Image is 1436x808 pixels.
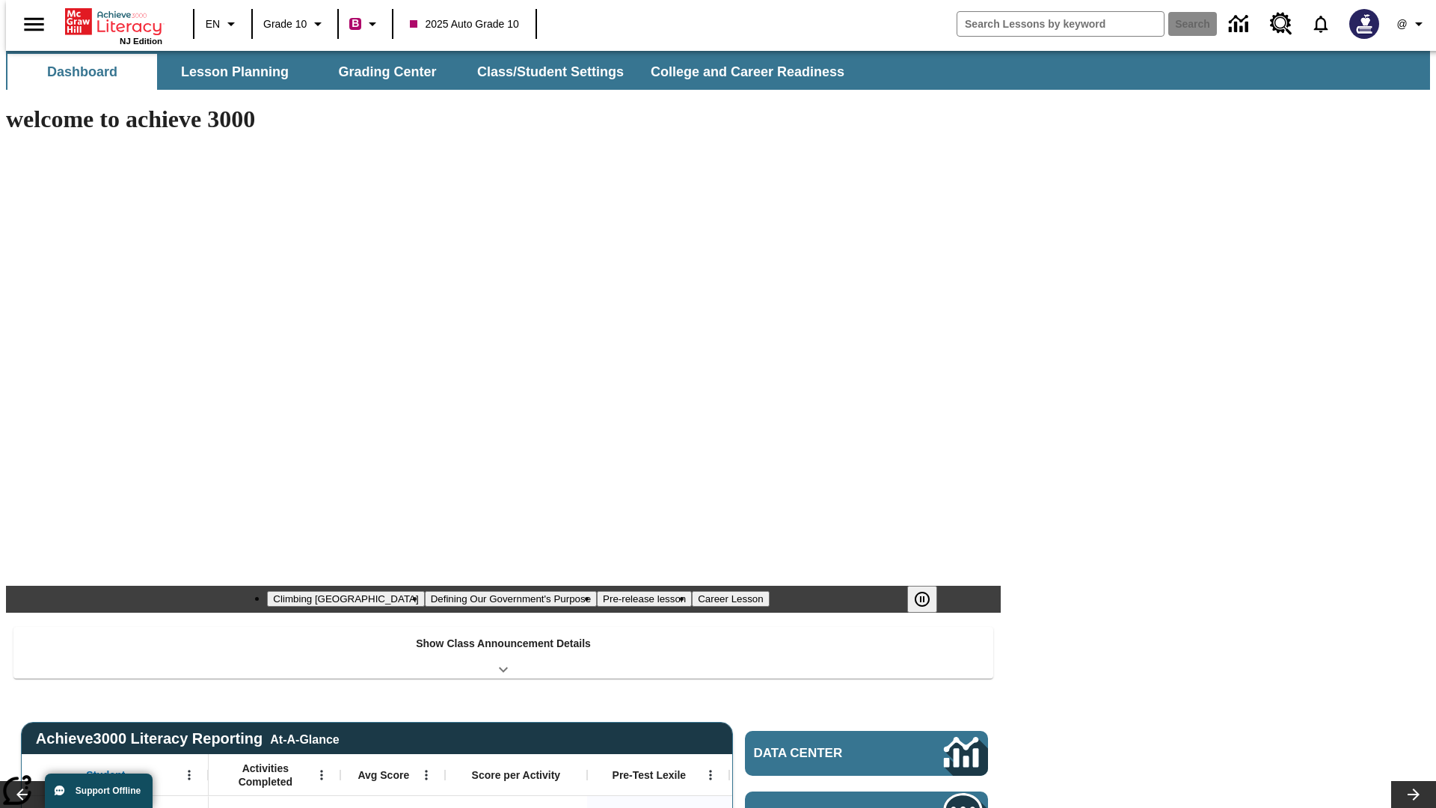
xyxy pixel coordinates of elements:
button: Pause [907,586,937,613]
span: Pre-Test Lexile [613,768,687,782]
button: Slide 3 Pre-release lesson [597,591,692,607]
div: SubNavbar [6,54,858,90]
a: Notifications [1301,4,1340,43]
span: Score per Activity [472,768,561,782]
h1: welcome to achieve 3000 [6,105,1001,133]
div: Show Class Announcement Details [13,627,993,679]
button: Profile/Settings [1388,10,1436,37]
button: Open Menu [178,764,200,786]
button: Dashboard [7,54,157,90]
div: Pause [907,586,952,613]
p: Show Class Announcement Details [416,636,591,652]
span: Data Center [754,746,894,761]
span: Support Offline [76,786,141,796]
span: 2025 Auto Grade 10 [410,16,518,32]
button: College and Career Readiness [639,54,856,90]
span: EN [206,16,220,32]
div: Home [65,5,162,46]
div: SubNavbar [6,51,1430,90]
span: Student [86,768,125,782]
button: Slide 4 Career Lesson [692,591,769,607]
button: Support Offline [45,774,153,808]
button: Boost Class color is violet red. Change class color [343,10,387,37]
a: Data Center [1220,4,1261,45]
span: @ [1396,16,1407,32]
input: search field [957,12,1164,36]
button: Open side menu [12,2,56,46]
button: Open Menu [415,764,438,786]
button: Slide 2 Defining Our Government's Purpose [425,591,597,607]
button: Class/Student Settings [465,54,636,90]
span: Achieve3000 Literacy Reporting [36,730,340,747]
button: Open Menu [699,764,722,786]
span: B [352,14,359,33]
img: Avatar [1349,9,1379,39]
span: Activities Completed [216,762,315,789]
button: Language: EN, Select a language [199,10,247,37]
span: Avg Score [358,768,409,782]
button: Lesson Planning [160,54,310,90]
span: NJ Edition [120,37,162,46]
a: Resource Center, Will open in new tab [1261,4,1301,44]
span: Grade 10 [263,16,307,32]
button: Grading Center [313,54,462,90]
button: Open Menu [310,764,333,786]
div: At-A-Glance [270,730,339,747]
a: Home [65,7,162,37]
button: Select a new avatar [1340,4,1388,43]
a: Data Center [745,731,988,776]
button: Lesson carousel, Next [1391,781,1436,808]
button: Grade: Grade 10, Select a grade [257,10,333,37]
button: Slide 1 Climbing Mount Tai [267,591,424,607]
